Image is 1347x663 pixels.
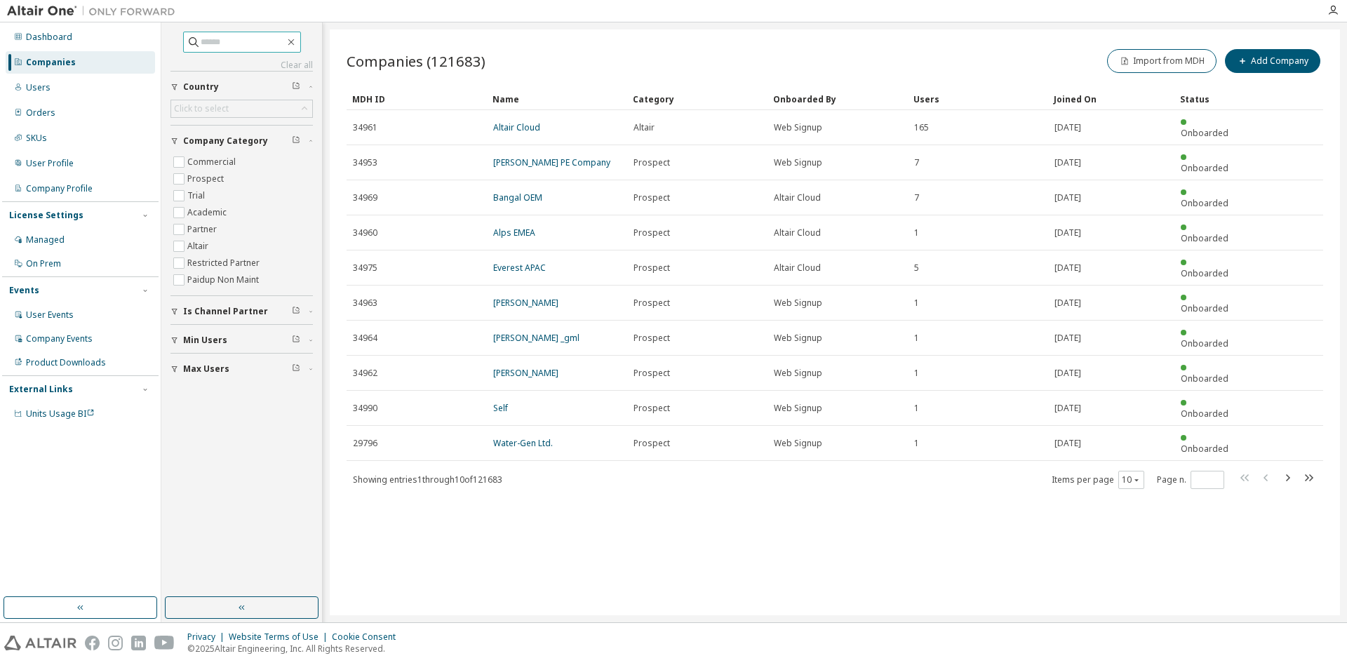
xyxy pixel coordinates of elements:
span: Onboarded [1181,408,1228,420]
span: 34953 [353,157,377,168]
span: Clear filter [292,81,300,93]
div: License Settings [9,210,83,221]
span: Clear filter [292,135,300,147]
a: [PERSON_NAME] [493,297,558,309]
span: Units Usage BI [26,408,95,420]
span: 1 [914,333,919,344]
span: 34964 [353,333,377,344]
a: Self [493,402,508,414]
div: Product Downloads [26,357,106,368]
span: Onboarded [1181,232,1228,244]
span: Country [183,81,219,93]
span: Onboarded [1181,443,1228,455]
button: Add Company [1225,49,1320,73]
span: 34962 [353,368,377,379]
div: Company Profile [26,183,93,194]
button: Max Users [170,354,313,384]
span: Altair Cloud [774,262,821,274]
span: 1 [914,368,919,379]
span: Onboarded [1181,337,1228,349]
div: Onboarded By [773,88,902,110]
span: Prospect [634,297,670,309]
div: Users [913,88,1043,110]
span: Prospect [634,157,670,168]
span: 34963 [353,297,377,309]
div: Company Events [26,333,93,344]
span: Web Signup [774,297,822,309]
span: Web Signup [774,368,822,379]
span: Page n. [1157,471,1224,489]
span: [DATE] [1054,297,1081,309]
span: [DATE] [1054,333,1081,344]
p: © 2025 Altair Engineering, Inc. All Rights Reserved. [187,643,404,655]
span: Web Signup [774,438,822,449]
img: youtube.svg [154,636,175,650]
span: Companies (121683) [347,51,485,71]
span: [DATE] [1054,438,1081,449]
span: Web Signup [774,403,822,414]
span: [DATE] [1054,368,1081,379]
img: instagram.svg [108,636,123,650]
span: 34960 [353,227,377,239]
img: facebook.svg [85,636,100,650]
span: [DATE] [1054,192,1081,203]
img: altair_logo.svg [4,636,76,650]
span: Items per page [1052,471,1144,489]
label: Commercial [187,154,239,170]
div: Dashboard [26,32,72,43]
div: Click to select [174,103,229,114]
span: [DATE] [1054,262,1081,274]
span: [DATE] [1054,403,1081,414]
span: 34969 [353,192,377,203]
a: Everest APAC [493,262,546,274]
div: Users [26,82,51,93]
span: Onboarded [1181,302,1228,314]
span: Clear filter [292,335,300,346]
span: Onboarded [1181,162,1228,174]
div: MDH ID [352,88,481,110]
span: 1 [914,227,919,239]
div: Joined On [1054,88,1169,110]
span: Prospect [634,227,670,239]
span: Onboarded [1181,197,1228,209]
div: Name [492,88,622,110]
button: Import from MDH [1107,49,1217,73]
span: Prospect [634,333,670,344]
img: Altair One [7,4,182,18]
span: Max Users [183,363,229,375]
div: Companies [26,57,76,68]
div: User Profile [26,158,74,169]
button: Min Users [170,325,313,356]
a: Water-Gen Ltd. [493,437,553,449]
span: Web Signup [774,122,822,133]
span: 1 [914,403,919,414]
span: Clear filter [292,363,300,375]
a: Alps EMEA [493,227,535,239]
span: 1 [914,438,919,449]
label: Academic [187,204,229,221]
div: Cookie Consent [332,631,404,643]
div: Managed [26,234,65,246]
label: Trial [187,187,208,204]
a: [PERSON_NAME] PE Company [493,156,610,168]
span: Clear filter [292,306,300,317]
a: Altair Cloud [493,121,540,133]
div: SKUs [26,133,47,144]
span: Prospect [634,403,670,414]
span: Altair [634,122,655,133]
label: Partner [187,221,220,238]
span: 29796 [353,438,377,449]
span: Onboarded [1181,267,1228,279]
span: Prospect [634,262,670,274]
span: Altair Cloud [774,192,821,203]
span: 34990 [353,403,377,414]
span: Onboarded [1181,127,1228,139]
label: Prospect [187,170,227,187]
label: Altair [187,238,211,255]
span: Showing entries 1 through 10 of 121683 [353,474,502,485]
label: Paidup Non Maint [187,272,262,288]
button: Company Category [170,126,313,156]
span: 1 [914,297,919,309]
div: Website Terms of Use [229,631,332,643]
span: 34975 [353,262,377,274]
